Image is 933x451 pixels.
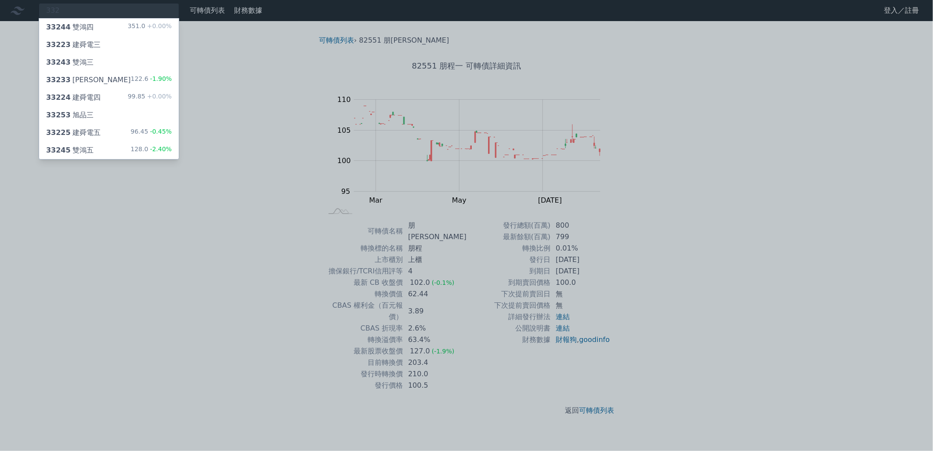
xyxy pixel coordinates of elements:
[46,145,94,156] div: 雙鴻五
[46,58,71,66] span: 33243
[39,142,179,159] a: 33245雙鴻五 128.0-2.40%
[39,124,179,142] a: 33225建舜電五 96.45-0.45%
[148,128,172,135] span: -0.45%
[130,145,172,156] div: 128.0
[39,36,179,54] a: 33223建舜電三
[39,18,179,36] a: 33244雙鴻四 351.0+0.00%
[46,76,71,84] span: 33233
[148,75,172,82] span: -1.90%
[46,22,94,33] div: 雙鴻四
[46,23,71,31] span: 33244
[128,92,172,103] div: 99.85
[46,57,94,68] div: 雙鴻三
[39,89,179,106] a: 33224建舜電四 99.85+0.00%
[46,92,101,103] div: 建舜電四
[145,22,172,29] span: +0.00%
[131,75,172,85] div: 122.6
[148,145,172,153] span: -2.40%
[130,127,172,138] div: 96.45
[46,40,101,50] div: 建舜電三
[39,106,179,124] a: 33253旭品三
[46,127,101,138] div: 建舜電五
[46,128,71,137] span: 33225
[128,22,172,33] div: 351.0
[145,93,172,100] span: +0.00%
[39,71,179,89] a: 33233[PERSON_NAME] 122.6-1.90%
[46,111,71,119] span: 33253
[46,110,94,120] div: 旭品三
[39,54,179,71] a: 33243雙鴻三
[46,75,131,85] div: [PERSON_NAME]
[46,146,71,154] span: 33245
[46,40,71,49] span: 33223
[46,93,71,102] span: 33224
